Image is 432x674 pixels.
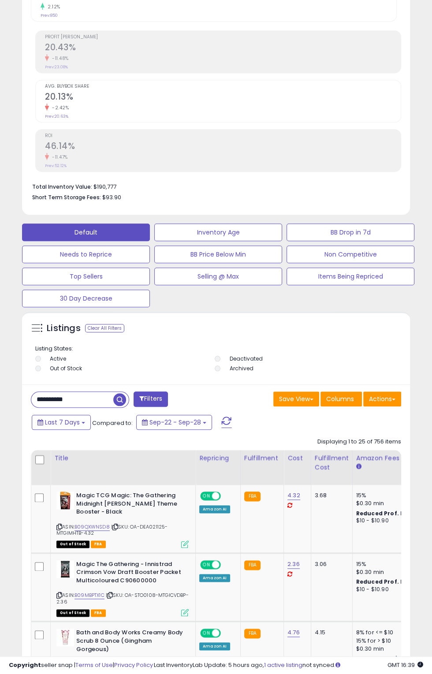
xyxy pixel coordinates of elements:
div: Amazon AI [199,642,230,650]
button: Inventory Age [154,223,282,241]
h2: 20.13% [45,92,401,104]
b: Reduced Prof. Rng. [356,510,414,517]
button: Items Being Repriced [287,268,414,285]
div: ASIN: [56,492,189,547]
b: Magic TCG Magic: The Gathering Midnight [PERSON_NAME] Theme Booster - Black [76,492,183,518]
span: Profit [PERSON_NAME] [45,35,401,40]
span: ON [201,492,212,500]
button: BB Price Below Min [154,246,282,263]
div: 3.06 [315,560,346,568]
div: 15% [356,492,429,499]
a: Terms of Use [75,661,113,669]
span: ON [201,561,212,568]
small: Prev: 52.12% [45,163,67,168]
div: Amazon AI [199,574,230,582]
div: $10 - $10.90 [356,586,429,593]
small: -11.47% [49,154,68,160]
label: Deactivated [229,355,262,362]
div: Fulfillment Cost [315,454,349,472]
small: Prev: 23.08% [45,64,68,70]
span: OFF [220,561,234,568]
span: 2025-10-6 16:39 GMT [387,661,423,669]
label: Archived [229,365,253,372]
span: FBA [91,609,106,617]
span: | SKU: OA-DEA021125-MTGIMHTB-4.32 [56,523,168,536]
h2: 46.14% [45,141,401,153]
button: Save View [273,391,319,406]
div: Fulfillment [244,454,280,463]
span: ROI [45,134,401,138]
div: seller snap | | [9,661,153,670]
a: Privacy Policy [114,661,153,669]
div: Title [54,454,192,463]
div: 15% [356,560,429,568]
div: $0.30 min [356,499,429,507]
a: 1 active listing [264,661,302,669]
div: ASIN: [56,560,189,616]
a: 2.36 [287,560,300,569]
div: 4.15 [315,629,346,637]
button: Actions [363,391,401,406]
strong: Copyright [9,661,41,669]
small: Amazon Fees. [356,463,361,471]
div: $0.30 min [356,568,429,576]
div: $0.30 min [356,645,429,653]
button: 30 Day Decrease [22,290,150,307]
button: Top Sellers [22,268,150,285]
div: Cost [287,454,307,463]
button: BB Drop in 7d [287,223,414,241]
small: Prev: 20.63% [45,114,68,119]
small: FBA [244,492,261,501]
span: All listings that are currently out of stock and unavailable for purchase on Amazon [56,609,89,617]
b: Reduced Prof. Rng. [356,578,414,585]
span: All listings that are currently out of stock and unavailable for purchase on Amazon [56,540,89,548]
span: Last 7 Days [45,418,80,427]
small: -2.42% [49,104,69,111]
span: OFF [220,629,234,637]
small: FBA [244,560,261,570]
button: Selling @ Max [154,268,282,285]
b: Short Term Storage Fees: [32,194,101,201]
div: Displaying 1 to 25 of 756 items [317,438,401,446]
span: Columns [326,395,354,403]
small: Prev: 850 [41,13,58,18]
span: $93.90 [102,193,121,201]
p: Listing States: [35,345,399,353]
div: Amazon AI [199,505,230,513]
h2: 20.43% [45,42,401,54]
button: Sep-22 - Sep-28 [136,415,212,430]
div: Clear All Filters [85,324,124,332]
span: OFF [220,492,234,500]
a: 4.32 [287,491,300,500]
b: Bath and Body Works Creamy Body Scrub 8 Ounce (Gingham Gorgeous) [76,629,183,655]
span: Compared to: [92,419,133,427]
span: FBA [91,540,106,548]
a: B09MBPTX1C [74,592,104,599]
span: Avg. Buybox Share [45,84,401,89]
button: Default [22,223,150,241]
img: 41cRanPwtnL._SL40_.jpg [56,492,74,509]
h5: Listings [47,322,81,335]
label: Out of Stock [50,365,82,372]
b: Total Inventory Value: [32,183,92,190]
button: Non Competitive [287,246,414,263]
button: Columns [320,391,362,406]
button: Needs to Reprice [22,246,150,263]
small: -11.48% [49,55,69,62]
a: 4.76 [287,628,300,637]
img: 31T2s9Brp+L._SL40_.jpg [56,629,74,646]
span: ON [201,629,212,637]
button: Filters [134,391,168,407]
span: | SKU: OA-STO0108-MTGICVDBP-2.36 [56,592,189,605]
span: Sep-22 - Sep-28 [149,418,201,427]
small: 2.12% [45,4,60,10]
a: B09QXWNSD8 [74,523,110,531]
small: FBA [244,629,261,638]
button: Last 7 Days [32,415,91,430]
div: 8% for <= $10 [356,629,429,637]
li: $190,777 [32,181,395,191]
div: Repricing [199,454,237,463]
div: Last InventoryLab Update: 5 hours ago, not synced. [154,661,423,670]
b: Magic The Gathering - Innistrad Crimson Vow Draft Booster Packet Multicoloured C90600000 [76,560,183,587]
div: $10 - $10.90 [356,517,429,525]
